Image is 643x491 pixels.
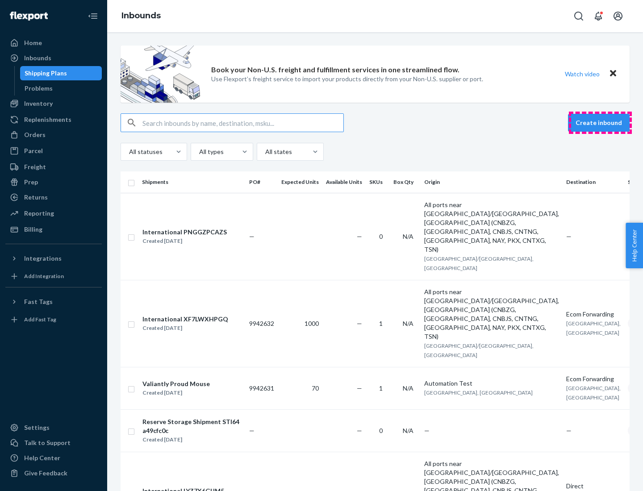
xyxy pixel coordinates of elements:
[390,171,421,193] th: Box Qty
[5,128,102,142] a: Orders
[24,438,71,447] div: Talk to Support
[5,269,102,283] a: Add Integration
[24,423,50,432] div: Settings
[84,7,102,25] button: Close Navigation
[24,297,53,306] div: Fast Tags
[366,171,390,193] th: SKUs
[24,162,46,171] div: Freight
[142,435,242,444] div: Created [DATE]
[24,146,43,155] div: Parcel
[142,114,343,132] input: Search inbounds by name, destination, msku...
[246,280,278,367] td: 9942632
[424,342,534,358] span: [GEOGRAPHIC_DATA]/[GEOGRAPHIC_DATA], [GEOGRAPHIC_DATA]
[566,320,621,336] span: [GEOGRAPHIC_DATA], [GEOGRAPHIC_DATA]
[403,233,413,240] span: N/A
[5,51,102,65] a: Inbounds
[24,178,38,187] div: Prep
[121,11,161,21] a: Inbounds
[5,144,102,158] a: Parcel
[24,209,54,218] div: Reporting
[566,427,572,434] span: —
[211,75,483,83] p: Use Flexport’s freight service to import your products directly from your Non-U.S. supplier or port.
[5,160,102,174] a: Freight
[5,36,102,50] a: Home
[24,99,53,108] div: Inventory
[24,130,46,139] div: Orders
[24,454,60,462] div: Help Center
[566,233,572,240] span: —
[305,320,319,327] span: 1000
[249,427,255,434] span: —
[357,427,362,434] span: —
[322,171,366,193] th: Available Units
[5,451,102,465] a: Help Center
[424,379,559,388] div: Automation Test
[246,171,278,193] th: PO#
[424,255,534,271] span: [GEOGRAPHIC_DATA]/[GEOGRAPHIC_DATA], [GEOGRAPHIC_DATA]
[142,237,227,245] div: Created [DATE]
[589,7,607,25] button: Open notifications
[403,427,413,434] span: N/A
[379,384,383,392] span: 1
[379,320,383,327] span: 1
[24,254,62,263] div: Integrations
[563,171,624,193] th: Destination
[424,287,559,341] div: All ports near [GEOGRAPHIC_DATA]/[GEOGRAPHIC_DATA], [GEOGRAPHIC_DATA] (CNBZG, [GEOGRAPHIC_DATA], ...
[24,54,51,62] div: Inbounds
[142,379,210,388] div: Valiantly Proud Mouse
[24,115,71,124] div: Replenishments
[609,7,627,25] button: Open account menu
[626,223,643,268] button: Help Center
[25,84,53,93] div: Problems
[5,222,102,237] a: Billing
[24,272,64,280] div: Add Integration
[142,324,228,333] div: Created [DATE]
[138,171,246,193] th: Shipments
[5,420,102,435] a: Settings
[24,316,56,323] div: Add Fast Tag
[246,367,278,409] td: 9942631
[24,225,42,234] div: Billing
[5,112,102,127] a: Replenishments
[566,385,621,401] span: [GEOGRAPHIC_DATA], [GEOGRAPHIC_DATA]
[142,228,227,237] div: International PNGGZPCAZS
[5,312,102,327] a: Add Fast Tag
[424,200,559,254] div: All ports near [GEOGRAPHIC_DATA]/[GEOGRAPHIC_DATA], [GEOGRAPHIC_DATA] (CNBZG, [GEOGRAPHIC_DATA], ...
[357,233,362,240] span: —
[10,12,48,21] img: Flexport logo
[379,233,383,240] span: 0
[211,65,459,75] p: Book your Non-U.S. freight and fulfillment services in one streamlined flow.
[142,388,210,397] div: Created [DATE]
[568,114,630,132] button: Create inbound
[421,171,563,193] th: Origin
[5,206,102,221] a: Reporting
[5,295,102,309] button: Fast Tags
[312,384,319,392] span: 70
[24,193,48,202] div: Returns
[607,67,619,80] button: Close
[25,69,67,78] div: Shipping Plans
[5,175,102,189] a: Prep
[24,38,42,47] div: Home
[5,436,102,450] a: Talk to Support
[114,3,168,29] ol: breadcrumbs
[357,320,362,327] span: —
[142,417,242,435] div: Reserve Storage Shipment STI64a49cfc0c
[5,251,102,266] button: Integrations
[5,466,102,480] button: Give Feedback
[403,384,413,392] span: N/A
[198,147,199,156] input: All types
[379,427,383,434] span: 0
[5,190,102,204] a: Returns
[278,171,322,193] th: Expected Units
[559,67,605,80] button: Watch video
[264,147,265,156] input: All states
[403,320,413,327] span: N/A
[5,96,102,111] a: Inventory
[249,233,255,240] span: —
[566,482,621,491] div: Direct
[20,66,102,80] a: Shipping Plans
[424,389,533,396] span: [GEOGRAPHIC_DATA], [GEOGRAPHIC_DATA]
[24,469,67,478] div: Give Feedback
